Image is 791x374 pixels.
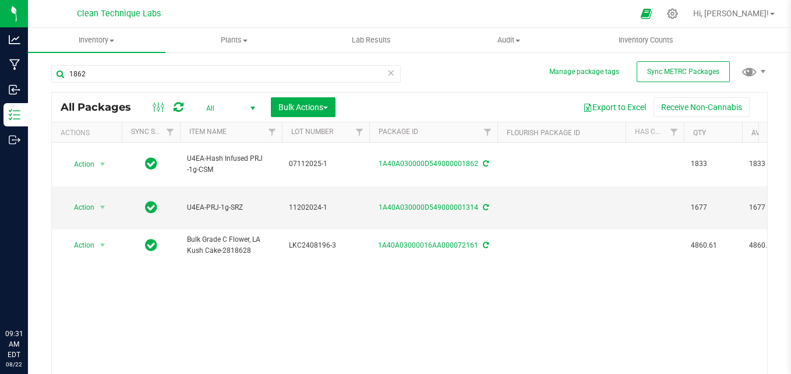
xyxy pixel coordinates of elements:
span: In Sync [145,237,157,253]
span: Bulk Grade C Flower, LA Kush Cake-2818628 [187,234,275,256]
span: LKC2408196-3 [289,240,362,251]
inline-svg: Analytics [9,34,20,45]
span: 11202024-1 [289,202,362,213]
span: Action [63,237,95,253]
a: Filter [350,122,369,142]
a: Filter [263,122,282,142]
span: In Sync [145,199,157,216]
iframe: Resource center [12,281,47,316]
button: Sync METRC Packages [637,61,730,82]
span: Clear [387,65,395,80]
span: Clean Technique Labs [77,9,161,19]
inline-svg: Inbound [9,84,20,96]
span: U4EA-Hash Infused PRJ -1g-CSM [187,153,275,175]
span: 07112025-1 [289,158,362,170]
a: 1A40A03000016AA000072161 [378,241,478,249]
a: Flourish Package ID [507,129,580,137]
a: Available [751,129,786,137]
span: Sync from Compliance System [481,241,489,249]
div: Manage settings [665,8,680,19]
button: Manage package tags [549,67,619,77]
span: Audit [440,35,577,45]
span: select [96,156,110,172]
button: Export to Excel [575,97,654,117]
inline-svg: Manufacturing [9,59,20,70]
iframe: Resource center unread badge [34,279,48,293]
a: Filter [478,122,497,142]
span: select [96,237,110,253]
a: Inventory [28,28,165,52]
a: Qty [693,129,706,137]
a: Inventory Counts [577,28,715,52]
span: Open Ecommerce Menu [633,2,659,25]
div: Actions [61,129,117,137]
a: Filter [161,122,180,142]
span: select [96,199,110,216]
span: Lab Results [336,35,407,45]
a: 1A40A030000D549000001862 [379,160,478,168]
span: Sync from Compliance System [481,203,489,211]
a: Lot Number [291,128,333,136]
a: Filter [665,122,684,142]
span: 1833 [691,158,735,170]
span: Inventory Counts [603,35,689,45]
span: Inventory [28,35,165,45]
th: Has COA [626,122,684,143]
a: Audit [440,28,577,52]
span: 4860.61 [691,240,735,251]
span: 1677 [691,202,735,213]
span: Bulk Actions [278,103,328,112]
inline-svg: Outbound [9,134,20,146]
input: Search Package ID, Item Name, SKU, Lot or Part Number... [51,65,401,83]
button: Receive Non-Cannabis [654,97,750,117]
a: Package ID [379,128,418,136]
span: U4EA-PRJ-1g-SRZ [187,202,275,213]
p: 09:31 AM EDT [5,329,23,360]
span: Action [63,199,95,216]
span: Sync METRC Packages [647,68,719,76]
span: In Sync [145,156,157,172]
span: Sync from Compliance System [481,160,489,168]
inline-svg: Inventory [9,109,20,121]
span: Action [63,156,95,172]
a: Sync Status [131,128,176,136]
span: All Packages [61,101,143,114]
button: Bulk Actions [271,97,336,117]
a: Item Name [189,128,227,136]
a: Lab Results [303,28,440,52]
span: Plants [166,35,302,45]
a: Plants [165,28,303,52]
a: 1A40A030000D549000001314 [379,203,478,211]
p: 08/22 [5,360,23,369]
span: Hi, [PERSON_NAME]! [693,9,769,18]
